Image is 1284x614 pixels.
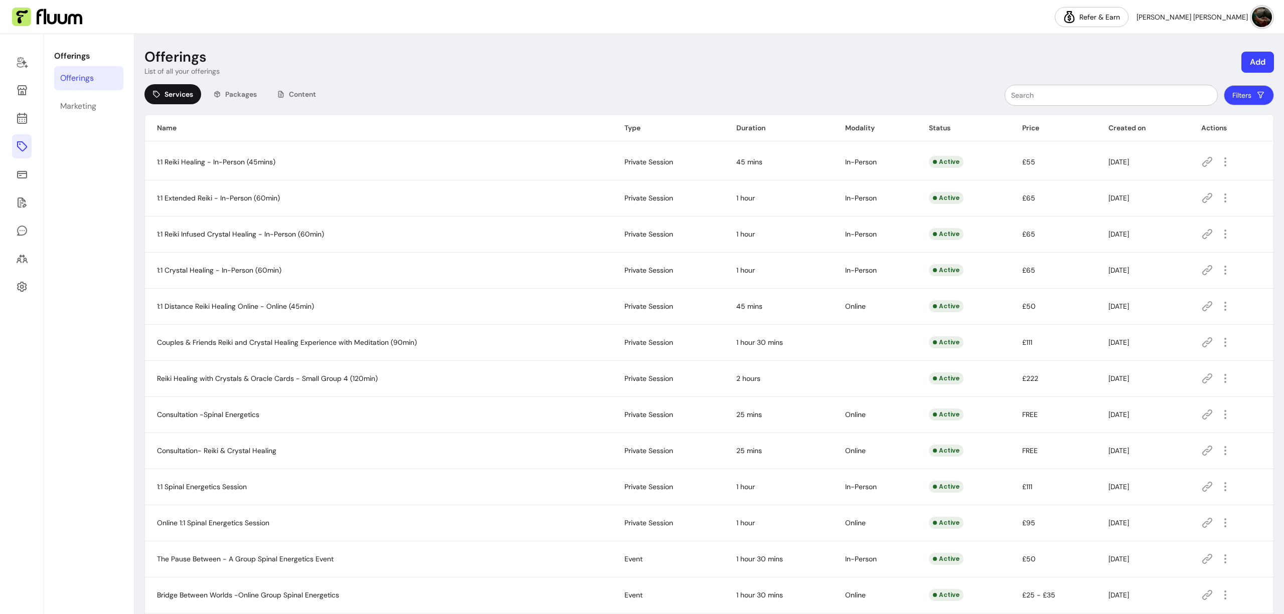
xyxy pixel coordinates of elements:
span: FREE [1022,410,1038,419]
span: Consultation- Reiki & Crystal Healing [157,446,276,455]
span: [DATE] [1108,518,1129,527]
span: 45 mins [736,157,762,166]
a: Calendar [12,106,32,130]
span: Private Session [624,157,673,166]
span: Private Session [624,302,673,311]
span: In-Person [845,554,877,563]
span: Private Session [624,266,673,275]
a: Settings [12,275,32,299]
button: Add [1241,52,1274,73]
div: Active [929,445,964,457]
div: Active [929,408,964,421]
th: Status [917,115,1011,141]
span: [DATE] [1108,157,1129,166]
div: Active [929,553,964,565]
span: Private Session [624,518,673,527]
span: 1:1 Extended Reiki - In-Person (60min) [157,193,280,202]
th: Actions [1189,115,1273,141]
span: 1:1 Reiki Healing - In-Person (45mins) [157,157,275,166]
span: £65 [1022,193,1035,202]
span: 1 hour 30 mins [736,338,783,347]
div: Active [929,517,964,529]
span: £111 [1022,338,1032,347]
span: £222 [1022,374,1038,383]
img: avatar [1252,7,1272,27]
span: Packages [225,89,257,99]
div: Marketing [60,100,96,112]
span: FREE [1022,446,1038,455]
span: Private Session [624,410,673,419]
span: Couples & Friends Reiki and Crystal Healing Experience with Meditation (90min) [157,338,417,347]
th: Type [612,115,725,141]
span: [DATE] [1108,193,1129,202]
span: Reiki Healing with Crystals & Oracle Cards - Small Group 4 (120min) [157,374,378,383]
div: Active [929,156,964,168]
span: [DATE] [1108,230,1129,239]
a: Clients [12,247,32,271]
span: In-Person [845,266,877,275]
span: 1 hour 30 mins [736,590,783,599]
span: Private Session [624,230,673,239]
a: Refer & Earn [1055,7,1129,27]
span: Online 1:1 Spinal Energetics Session [157,518,269,527]
a: My Messages [12,219,32,243]
span: In-Person [845,230,877,239]
span: £111 [1022,482,1032,491]
span: £25 - £35 [1022,590,1055,599]
button: Filters [1224,85,1274,105]
span: [DATE] [1108,266,1129,275]
span: £50 [1022,554,1036,563]
span: 1 hour [736,266,755,275]
a: Offerings [54,66,123,90]
a: Forms [12,190,32,215]
th: Modality [833,115,916,141]
div: Active [929,589,964,601]
span: Online [845,410,866,419]
button: avatar[PERSON_NAME] [PERSON_NAME] [1137,7,1272,27]
a: Storefront [12,78,32,102]
div: Active [929,264,964,276]
span: Online [845,302,866,311]
span: [DATE] [1108,482,1129,491]
span: £95 [1022,518,1035,527]
span: Bridge Between Worlds -Online Group Spinal Energetics [157,590,339,599]
span: 1:1 Spinal Energetics Session [157,482,247,491]
a: Marketing [54,94,123,118]
img: Fluum Logo [12,8,82,27]
div: Active [929,481,964,493]
p: Offerings [54,50,123,62]
span: Event [624,590,643,599]
span: Private Session [624,193,673,202]
span: In-Person [845,157,877,166]
div: Active [929,336,964,348]
div: Active [929,192,964,204]
span: 1 hour [736,518,755,527]
span: [DATE] [1108,446,1129,455]
a: Home [12,50,32,74]
th: Created on [1096,115,1189,141]
p: List of all your offerings [144,66,220,76]
span: Private Session [624,446,673,455]
span: Private Session [624,482,673,491]
span: 1:1 Reiki Infused Crystal Healing - In-Person (60min) [157,230,324,239]
span: 1 hour 30 mins [736,554,783,563]
span: 1 hour [736,193,755,202]
span: 45 mins [736,302,762,311]
span: Private Session [624,374,673,383]
span: [DATE] [1108,590,1129,599]
span: 1 hour [736,230,755,239]
span: Event [624,554,643,563]
span: [DATE] [1108,410,1129,419]
span: In-Person [845,482,877,491]
span: The Pause Between - A Group Spinal Energetics Event [157,554,334,563]
span: Private Session [624,338,673,347]
span: Consultation -Spinal Energetics [157,410,259,419]
div: Active [929,300,964,312]
span: 25 mins [736,446,762,455]
span: [DATE] [1108,374,1129,383]
span: £65 [1022,230,1035,239]
span: [DATE] [1108,338,1129,347]
span: [DATE] [1108,302,1129,311]
a: Offerings [12,134,32,158]
input: Search [1011,90,1211,100]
